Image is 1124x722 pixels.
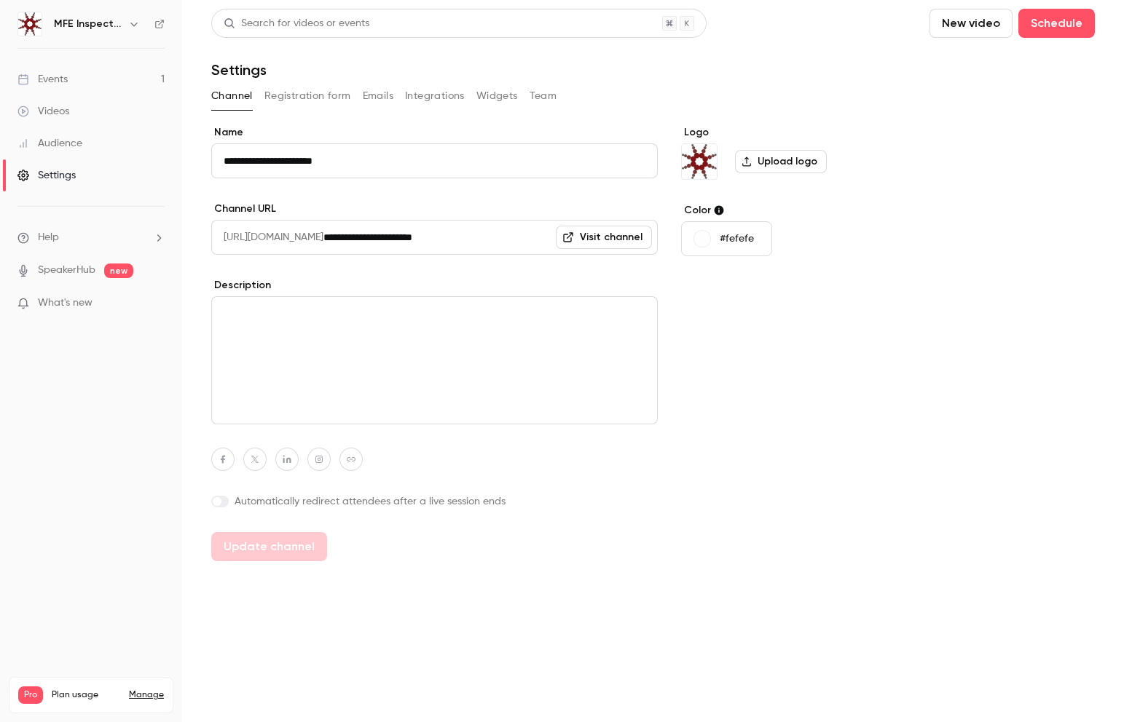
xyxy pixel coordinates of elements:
[530,84,557,108] button: Team
[17,104,69,119] div: Videos
[405,84,465,108] button: Integrations
[211,61,267,79] h1: Settings
[211,84,253,108] button: Channel
[476,84,518,108] button: Widgets
[1018,9,1095,38] button: Schedule
[54,17,122,31] h6: MFE Inspection Solutions
[17,72,68,87] div: Events
[681,221,772,256] button: #fefefe
[38,263,95,278] a: SpeakerHub
[52,689,120,701] span: Plan usage
[129,689,164,701] a: Manage
[17,230,165,245] li: help-dropdown-opener
[930,9,1013,38] button: New video
[18,12,42,36] img: MFE Inspection Solutions
[211,220,323,255] span: [URL][DOMAIN_NAME]
[720,231,754,246] p: #fefefe
[681,203,905,218] label: Color
[682,144,717,179] img: MFE Inspection Solutions
[211,494,658,509] label: Automatically redirect attendees after a live session ends
[38,230,59,245] span: Help
[735,150,827,173] label: Upload logo
[211,278,658,293] label: Description
[556,226,652,249] a: Visit channel
[211,202,658,216] label: Channel URL
[681,125,905,140] label: Logo
[38,295,93,311] span: What's new
[681,125,905,180] section: Logo
[211,125,658,140] label: Name
[18,686,43,704] span: Pro
[363,84,393,108] button: Emails
[104,263,133,278] span: new
[17,168,76,183] div: Settings
[264,84,351,108] button: Registration form
[17,136,82,151] div: Audience
[224,16,369,31] div: Search for videos or events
